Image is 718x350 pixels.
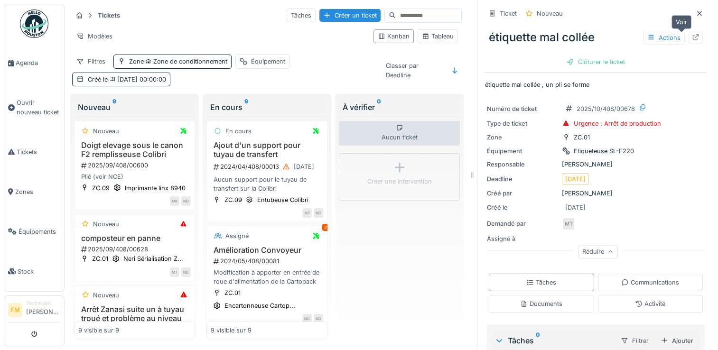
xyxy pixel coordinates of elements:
[224,195,242,204] div: ZC.09
[78,101,191,113] div: Nouveau
[211,175,323,193] div: Aucun support pour le tuyau de transfert sur la Colibri
[72,55,110,68] div: Filtres
[144,58,227,65] span: Zone de conditionnement
[577,104,635,113] div: 2025/10/408/00678
[487,189,705,198] div: [PERSON_NAME]
[78,305,191,332] h3: Arrêt Zanasi suite un à tuyau troué et problème au niveau de l'encaisseuse
[213,257,323,266] div: 2024/05/408/00081
[574,147,634,156] div: Etiqueteuse SL-F220
[244,101,248,113] sup: 9
[621,278,679,287] div: Communications
[26,300,60,307] div: Technicien
[123,254,183,263] div: Neri Sérialisation Z...
[378,32,410,41] div: Kanban
[578,245,618,258] div: Réduire
[322,224,329,231] div: 2
[17,147,60,157] span: Tickets
[181,196,191,206] div: ND
[314,314,323,323] div: ND
[565,175,586,184] div: [DATE]
[92,184,110,193] div: ZC.09
[94,11,124,20] strong: Tickets
[302,208,312,218] div: NZ
[487,203,558,212] div: Créé le
[78,234,191,243] h3: composteur en panne
[537,9,563,18] div: Nouveau
[129,57,227,66] div: Zone
[574,133,590,142] div: ZC.01
[4,132,64,172] a: Tickets
[635,299,665,308] div: Activité
[422,32,454,41] div: Tableau
[485,25,707,50] div: étiquette mal collée
[4,43,64,83] a: Agenda
[4,172,64,212] a: Zones
[487,104,558,113] div: Numéro de ticket
[92,254,108,263] div: ZC.01
[574,119,661,128] div: Urgence : Arrêt de production
[224,288,241,297] div: ZC.01
[487,160,705,169] div: [PERSON_NAME]
[170,267,179,277] div: MT
[17,98,60,116] span: Ouvrir nouveau ticket
[4,212,64,251] a: Équipements
[287,9,316,22] div: Tâches
[257,195,308,204] div: Entubeuse Colibri
[8,300,60,322] a: FM Technicien[PERSON_NAME]
[319,9,381,22] div: Créer un ticket
[657,334,697,347] div: Ajouter
[487,119,558,128] div: Type de ticket
[16,58,60,67] span: Agenda
[314,208,323,218] div: ND
[181,267,191,277] div: ND
[485,80,707,89] p: étiquette mal collée , un pli se forme
[125,184,186,193] div: Imprimante linx 8940
[15,187,60,196] span: Zones
[211,141,323,159] h3: Ajout d'un support pour tuyau de transfert
[520,299,562,308] div: Documents
[80,161,191,170] div: 2025/09/408/00600
[643,31,685,45] div: Actions
[88,75,166,84] div: Créé le
[18,267,60,276] span: Stock
[225,127,252,136] div: En cours
[112,101,116,113] sup: 9
[210,101,324,113] div: En cours
[224,301,295,310] div: Encartonneuse Cartop...
[302,314,312,323] div: ND
[565,203,586,212] div: [DATE]
[487,160,558,169] div: Responsable
[78,172,191,181] div: Plié (voir NCE)
[616,334,653,348] div: Filtrer
[671,15,691,29] div: Voir
[26,300,60,320] li: [PERSON_NAME]
[494,335,613,346] div: Tâches
[4,251,64,291] a: Stock
[19,227,60,236] span: Équipements
[343,101,456,113] div: À vérifier
[487,189,558,198] div: Créé par
[108,76,166,83] span: [DATE] 00:00:00
[211,246,323,255] h3: Amélioration Convoyeur
[8,303,22,317] li: FM
[4,83,64,132] a: Ouvrir nouveau ticket
[526,278,556,287] div: Tâches
[78,141,191,159] h3: Doigt elevage sous le canon F2 remplisseuse Colibri
[487,219,558,228] div: Demandé par
[536,335,540,346] sup: 0
[487,175,558,184] div: Deadline
[211,326,252,335] div: 9 visible sur 9
[93,220,119,229] div: Nouveau
[487,234,558,243] div: Assigné à
[213,161,323,173] div: 2024/04/408/00013
[72,29,117,43] div: Modèles
[294,162,314,171] div: [DATE]
[170,196,179,206] div: MK
[93,127,119,136] div: Nouveau
[225,231,249,240] div: Assigné
[78,326,119,335] div: 9 visible sur 9
[382,59,446,82] div: Classer par Deadline
[20,9,48,38] img: Badge_color-CXgf-gQk.svg
[487,133,558,142] div: Zone
[93,291,119,300] div: Nouveau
